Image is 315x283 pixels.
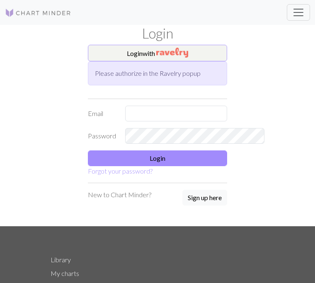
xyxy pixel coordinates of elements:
label: Email [83,106,120,121]
button: Toggle navigation [287,4,310,21]
a: Library [51,256,71,264]
p: New to Chart Minder? [88,190,151,200]
a: Forgot your password? [88,167,153,175]
button: Login [88,150,227,166]
img: Ravelry [156,48,188,58]
button: Sign up here [182,190,227,206]
div: Please authorize in the Ravelry popup [88,61,227,85]
a: Sign up here [182,190,227,206]
img: Logo [5,8,71,18]
button: Loginwith [88,45,227,61]
label: Password [83,128,120,144]
a: My charts [51,269,79,277]
h1: Login [46,25,269,41]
